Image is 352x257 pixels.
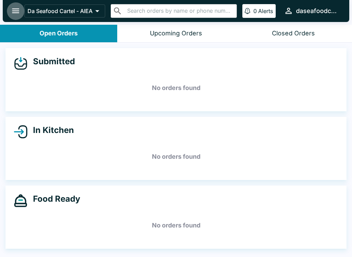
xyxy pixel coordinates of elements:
div: Upcoming Orders [150,30,202,37]
h4: In Kitchen [27,125,74,135]
h5: No orders found [14,213,338,238]
p: 0 [253,8,257,14]
button: daseafoodcartel [281,3,341,18]
button: open drawer [7,2,24,20]
p: Da Seafood Cartel - AIEA [27,8,92,14]
h5: No orders found [14,76,338,100]
div: Closed Orders [272,30,315,37]
h4: Food Ready [27,194,80,204]
button: Da Seafood Cartel - AIEA [24,4,105,18]
input: Search orders by name or phone number [125,6,234,16]
div: daseafoodcartel [296,7,338,15]
p: Alerts [258,8,273,14]
div: Open Orders [40,30,78,37]
h5: No orders found [14,144,338,169]
h4: Submitted [27,56,75,67]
